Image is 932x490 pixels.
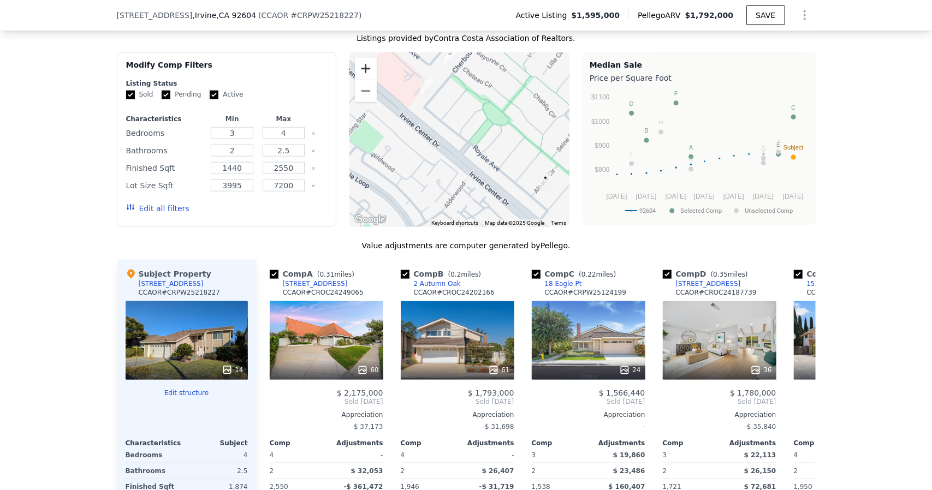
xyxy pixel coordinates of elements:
[791,104,796,111] text: C
[659,119,663,126] text: H
[139,279,204,288] div: [STREET_ADDRESS]
[126,126,205,141] div: Bedrooms
[352,213,388,227] a: Open this area in Google Maps (opens a new window)
[468,389,514,397] span: $ 1,793,000
[283,279,348,288] div: [STREET_ADDRESS]
[794,397,907,406] span: Sold [DATE]
[590,70,809,86] div: Price per Square Foot
[663,463,717,479] div: 2
[532,439,589,447] div: Comp
[744,467,776,475] span: $ 26,150
[674,90,678,97] text: F
[572,10,620,21] span: $1,595,000
[807,279,859,288] div: 15216 Vichy Cir
[689,144,693,151] text: A
[746,5,785,25] button: SAVE
[663,268,752,279] div: Comp D
[636,193,657,200] text: [DATE]
[162,90,201,99] label: Pending
[270,268,359,279] div: Comp A
[401,397,514,406] span: Sold [DATE]
[414,288,495,297] div: CCAOR # CROC24202166
[270,439,327,447] div: Comp
[313,271,359,278] span: ( miles)
[763,150,764,157] text: I
[532,463,586,479] div: 2
[117,240,816,251] div: Value adjustments are computer generated by Pellego .
[663,397,776,406] span: Sold [DATE]
[630,151,633,157] text: L
[311,132,316,136] button: Clear
[126,203,189,214] button: Edit all filters
[663,410,776,419] div: Appreciation
[401,463,455,479] div: 2
[401,439,458,447] div: Comp
[126,178,205,193] div: Lot Size Sqft
[745,207,793,214] text: Unselected Comp
[357,364,378,375] div: 60
[532,279,582,288] a: 18 Eagle Pt
[680,207,722,214] text: Selected Comp
[450,271,461,278] span: 0.2
[270,451,274,459] span: 4
[355,80,377,102] button: Zoom out
[485,220,544,226] span: Map data ©2025 Google
[416,73,437,100] div: 15441 Cherbourg Ave
[126,160,205,176] div: Finished Sqft
[414,279,461,288] div: 2 Autumn Oak
[126,59,328,79] div: Modify Comp Filters
[126,79,328,88] div: Listing Status
[126,268,211,279] div: Subject Property
[329,447,383,463] div: -
[126,447,185,463] div: Bedrooms
[794,410,907,419] div: Appreciation
[776,141,780,148] text: E
[613,467,645,475] span: $ 23,486
[516,10,572,21] span: Active Listing
[745,423,776,431] span: -$ 35,840
[581,271,596,278] span: 0.22
[753,193,774,200] text: [DATE]
[117,33,816,44] div: Listings provided by Contra Costa Association of Realtors .
[482,467,514,475] span: $ 26,407
[189,463,248,479] div: 2.5
[270,397,383,406] span: Sold [DATE]
[440,43,460,70] div: 15351 Cherbourg Ave
[794,268,878,279] div: Comp E
[290,11,359,20] span: # CRPW25218227
[311,166,316,171] button: Clear
[663,279,741,288] a: [STREET_ADDRESS]
[270,279,348,288] a: [STREET_ADDRESS]
[444,271,485,278] span: ( miles)
[750,364,771,375] div: 36
[126,91,135,99] input: Sold
[689,156,693,163] text: K
[260,115,307,123] div: Max
[676,279,741,288] div: [STREET_ADDRESS]
[320,271,335,278] span: 0.31
[794,451,798,459] span: 4
[460,447,514,463] div: -
[794,279,859,288] a: 15216 Vichy Cir
[607,193,627,200] text: [DATE]
[126,90,153,99] label: Sold
[483,423,514,431] span: -$ 31,698
[574,271,620,278] span: ( miles)
[545,288,627,297] div: CCAOR # CRPW25124199
[532,410,645,419] div: Appreciation
[535,168,556,195] div: 15432 Alsace Cir
[794,439,851,447] div: Comp
[590,86,814,222] svg: A chart.
[595,166,610,174] text: $800
[761,146,766,152] text: G
[355,58,377,80] button: Zoom in
[532,451,536,459] span: 3
[694,193,715,200] text: [DATE]
[663,439,720,447] div: Comp
[401,451,405,459] span: 4
[126,115,205,123] div: Characteristics
[216,11,256,20] span: , CA 92604
[401,268,486,279] div: Comp B
[730,389,776,397] span: $ 1,780,000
